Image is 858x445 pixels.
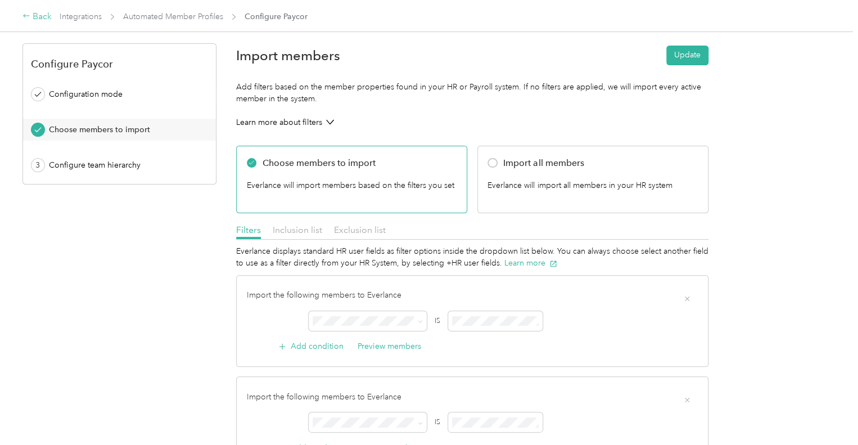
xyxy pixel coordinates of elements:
div: 3 [31,158,45,172]
button: Add condition [278,340,344,352]
button: Preview members [358,340,421,352]
div: Choose members to import [49,124,198,136]
a: Automated Member Profiles [123,12,223,21]
div: Configure team hierarchy [49,159,198,171]
div: Import the following members to Everlance [247,391,698,403]
div: Add filters based on the member properties found in your HR or Payroll system. If no filters are ... [236,81,708,105]
button: 3Configure team hierarchy [23,154,216,176]
div: Choose members to import [263,156,376,170]
div: Back [22,10,52,24]
div: Import the following members to Everlance [247,289,698,301]
div: IS [435,417,440,428]
button: Update [666,46,708,65]
span: Exclusion list [334,224,386,235]
div: Everlance will import all members in your HR system [487,179,698,203]
div: IS [435,316,440,326]
span: Learn more about filters [236,116,322,128]
iframe: Everlance-gr Chat Button Frame [795,382,858,445]
div: Import all members [503,156,584,170]
div: Configure Paycor [23,58,216,70]
span: Filters [236,224,261,235]
button: Choose members to import [23,119,216,141]
button: Configuration mode [23,83,216,105]
span: Configure Paycor [245,11,308,23]
a: Integrations [60,12,102,21]
div: Everlance will import members based on the filters you set [247,179,457,203]
span: Inclusion list [273,224,322,235]
div: Configuration mode [49,88,198,100]
div: Everlance displays standard HR user fields as filter options inside the dropdown list below. You ... [236,245,708,269]
button: Learn more [504,257,557,269]
div: Import members [236,50,340,61]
